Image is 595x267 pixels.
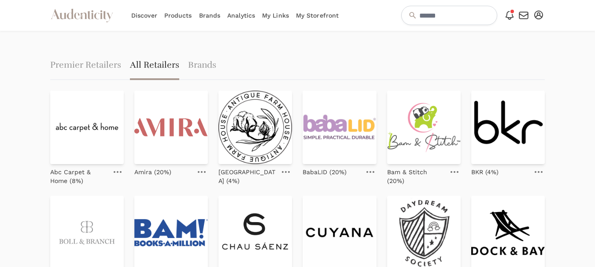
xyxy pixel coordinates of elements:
img: Untitled_design_492460a8-f5f8-4f94-8b8a-0f99a14ccaa3_360x.png [303,91,376,164]
a: [GEOGRAPHIC_DATA] (4%) [218,164,276,185]
img: bkr-logo-tall.png [471,91,545,164]
img: 6513fd0ef811d17b681fa2b8_Amira_Logo.svg [134,91,208,164]
p: Amira (20%) [134,168,171,176]
p: BabaLID (20%) [303,168,347,176]
a: Bam & Stitch (20%) [387,164,445,185]
span: All Retailers [130,52,179,80]
p: Abc Carpet & Home (8%) [50,168,108,185]
p: BKR (4%) [471,168,499,176]
a: Brands [188,52,216,80]
a: BabaLID (20%) [303,164,347,176]
img: abc-carpet-home.jpg [50,91,124,164]
p: Bam & Stitch (20%) [387,168,445,185]
a: Premier Retailers [50,52,121,80]
img: Logo-FullTM-500x_17f65d78-1daf-4442-9980-f61d2c2d6980.png [387,91,461,164]
p: [GEOGRAPHIC_DATA] (4%) [218,168,276,185]
img: afh_altlogo_2x.png [218,91,292,164]
a: Abc Carpet & Home (8%) [50,164,108,185]
a: Amira (20%) [134,164,171,176]
a: BKR (4%) [471,164,499,176]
